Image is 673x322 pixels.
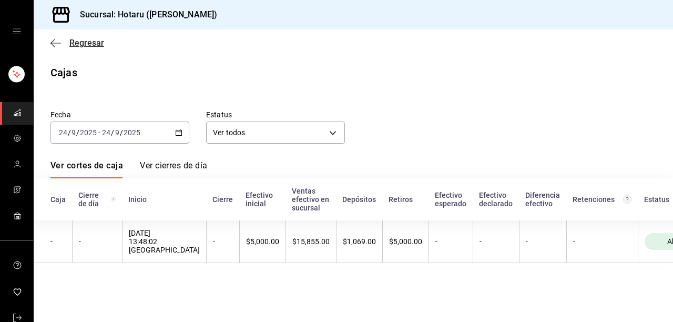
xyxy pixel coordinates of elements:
[206,122,345,144] div: Ver todos
[120,128,123,137] span: /
[69,38,104,48] span: Regresar
[246,191,279,208] div: Efectivo inicial
[98,128,100,137] span: -
[479,191,513,208] div: Efectivo declarado
[58,128,68,137] input: --
[246,237,279,246] div: $5,000.00
[115,128,120,137] input: --
[389,237,422,246] div: $5,000.00
[111,128,114,137] span: /
[526,237,560,246] div: -
[50,65,77,80] div: Cajas
[525,191,560,208] div: Diferencia efectivo
[78,191,116,208] div: Cierre de día
[573,237,631,246] div: -
[573,195,631,204] div: Retenciones
[72,8,217,21] h3: Sucursal: Hotaru ([PERSON_NAME])
[79,237,116,246] div: -
[123,128,141,137] input: ----
[213,237,233,246] div: -
[480,237,513,246] div: -
[76,128,79,137] span: /
[71,128,76,137] input: --
[292,187,330,212] div: Ventas efectivo en sucursal
[212,195,233,204] div: Cierre
[343,237,376,246] div: $1,069.00
[129,229,200,254] div: [DATE] 13:48:02 [GEOGRAPHIC_DATA]
[50,38,104,48] button: Regresar
[79,128,97,137] input: ----
[206,111,345,118] label: Estatus
[50,160,207,178] div: navigation tabs
[623,195,631,204] svg: Total de retenciones de propinas registradas
[128,195,200,204] div: Inicio
[50,237,66,246] div: -
[342,195,376,204] div: Depósitos
[50,195,66,204] div: Caja
[50,160,123,178] a: Ver cortes de caja
[140,160,207,178] a: Ver cierres de día
[50,111,189,118] label: Fecha
[435,237,466,246] div: -
[111,195,116,204] svg: El número de cierre de día es consecutivo y consolida todos los cortes de caja previos en un únic...
[101,128,111,137] input: --
[13,27,21,36] button: open drawer
[435,191,466,208] div: Efectivo esperado
[292,237,330,246] div: $15,855.00
[389,195,422,204] div: Retiros
[68,128,71,137] span: /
